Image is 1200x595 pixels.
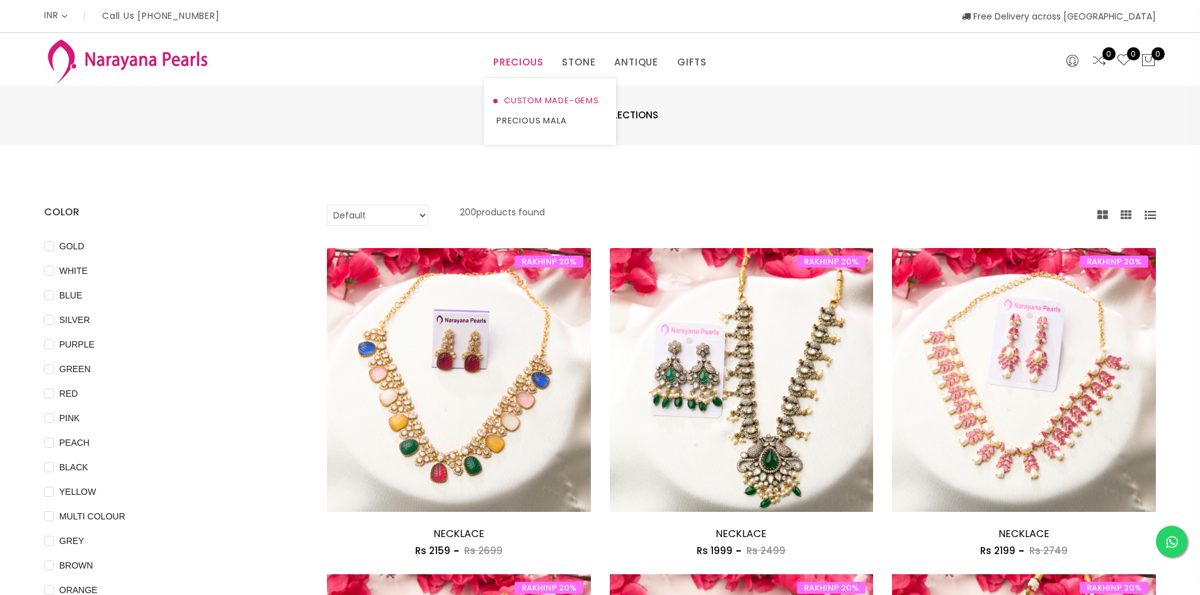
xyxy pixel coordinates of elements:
[493,53,543,72] a: PRECIOUS
[515,256,583,268] span: RAKHINP 20%
[1151,47,1165,60] span: 0
[54,313,95,327] span: SILVER
[614,53,658,72] a: ANTIQUE
[998,526,1049,541] a: NECKLACE
[464,544,503,557] span: Rs 2699
[797,256,866,268] span: RAKHINP 20%
[460,205,545,226] p: 200 products found
[54,362,96,376] span: GREEN
[44,205,289,220] h4: COLOR
[54,534,89,548] span: GREY
[697,544,733,557] span: Rs 1999
[1116,53,1131,69] a: 0
[102,11,220,20] p: Call Us [PHONE_NUMBER]
[1127,47,1140,60] span: 0
[54,411,85,425] span: PINK
[797,582,866,594] span: RAKHINP 20%
[54,288,88,302] span: BLUE
[1141,53,1156,69] button: 0
[593,108,658,123] span: Collections
[415,544,450,557] span: Rs 2159
[496,111,603,131] a: PRECIOUS MALA
[54,509,130,523] span: MULTI COLOUR
[1080,256,1148,268] span: RAKHINP 20%
[54,387,83,400] span: RED
[433,526,484,541] a: NECKLACE
[54,436,94,450] span: PEACH
[54,558,98,572] span: BROWN
[716,526,767,541] a: NECKLACE
[496,91,603,111] a: CUSTOM MADE-GEMS
[1029,544,1068,557] span: Rs 2749
[980,544,1015,557] span: Rs 2199
[54,460,93,474] span: BLACK
[962,10,1156,23] span: Free Delivery across [GEOGRAPHIC_DATA]
[1092,53,1107,69] a: 0
[54,485,101,499] span: YELLOW
[54,239,89,253] span: GOLD
[562,53,595,72] a: STONE
[677,53,707,72] a: GIFTS
[746,544,786,557] span: Rs 2499
[1102,47,1116,60] span: 0
[1080,582,1148,594] span: RAKHINP 20%
[54,264,93,278] span: WHITE
[515,582,583,594] span: RAKHINP 20%
[54,337,100,351] span: PURPLE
